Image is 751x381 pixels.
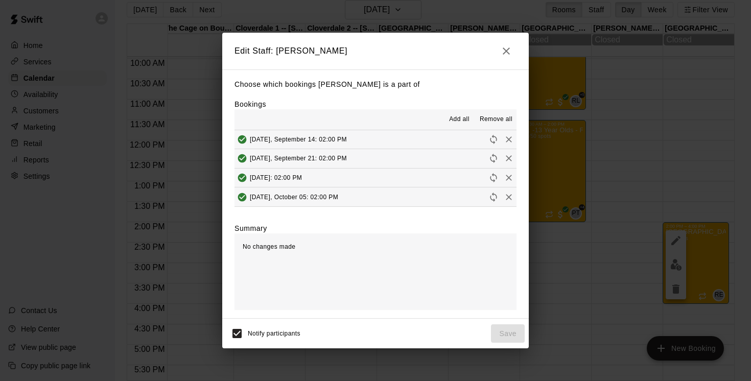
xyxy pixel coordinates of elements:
button: Added[DATE]: 02:00 PMRescheduleRemove [234,169,517,187]
button: Added [234,151,250,166]
span: Remove [501,154,517,162]
button: Added [234,189,250,205]
span: [DATE]: 02:00 PM [250,174,302,181]
h2: Edit Staff: [PERSON_NAME] [222,33,529,69]
button: Added[DATE], September 14: 02:00 PMRescheduleRemove [234,130,517,149]
span: No changes made [243,243,295,250]
button: Added [234,170,250,185]
span: Reschedule [486,154,501,162]
span: [DATE], September 21: 02:00 PM [250,155,347,162]
button: Added[DATE], September 21: 02:00 PMRescheduleRemove [234,149,517,168]
span: Remove [501,174,517,181]
button: Added [234,132,250,147]
button: Add all [443,111,476,128]
span: Remove [501,135,517,142]
span: Remove [501,193,517,200]
span: [DATE], September 14: 02:00 PM [250,135,347,142]
span: Reschedule [486,193,501,200]
span: Add all [449,114,470,125]
label: Bookings [234,100,266,108]
button: Remove all [476,111,517,128]
button: Added[DATE], October 05: 02:00 PMRescheduleRemove [234,187,517,206]
span: Reschedule [486,174,501,181]
span: Reschedule [486,135,501,142]
span: Remove all [480,114,512,125]
span: [DATE], October 05: 02:00 PM [250,193,338,200]
label: Summary [234,223,267,233]
span: Notify participants [248,330,300,337]
p: Choose which bookings [PERSON_NAME] is a part of [234,78,517,91]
